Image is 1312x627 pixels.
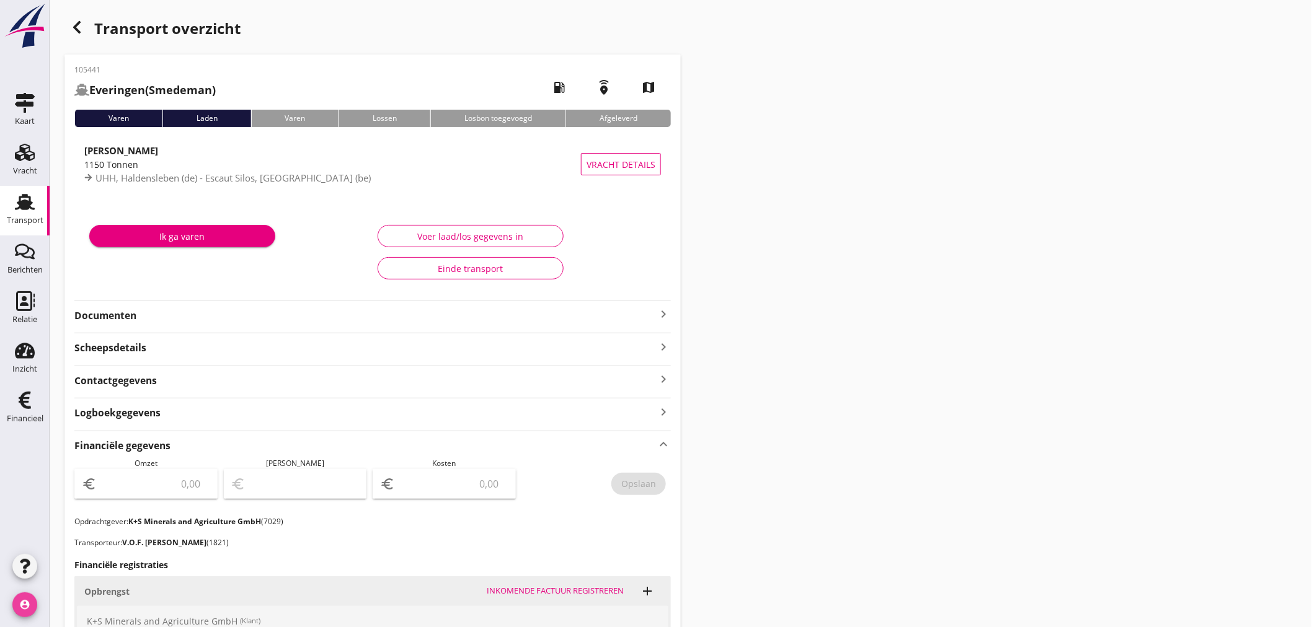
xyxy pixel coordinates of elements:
[339,110,430,127] div: Lossen
[128,516,261,527] strong: K+S Minerals and Agriculture GmbH
[74,82,216,99] h2: (Smedeman)
[74,309,656,323] strong: Documenten
[542,70,577,105] i: local_gas_station
[12,365,37,373] div: Inzicht
[388,262,553,275] div: Einde transport
[378,225,564,247] button: Voer laad/los gegevens in
[432,458,456,468] span: Kosten
[656,307,671,322] i: keyboard_arrow_right
[12,592,37,617] i: account_circle
[640,584,655,598] i: add
[89,82,145,97] strong: Everingen
[587,158,655,171] span: Vracht details
[82,476,97,491] i: euro
[487,585,624,597] div: Inkomende factuur registreren
[74,64,216,76] p: 105441
[656,338,671,355] i: keyboard_arrow_right
[74,374,157,388] strong: Contactgegevens
[74,110,162,127] div: Varen
[587,70,621,105] i: emergency_share
[89,225,275,247] button: Ik ga varen
[99,230,265,243] div: Ik ga varen
[74,537,671,548] p: Transporteur: (1821)
[99,474,210,494] input: 0,00
[581,153,661,175] button: Vracht details
[74,341,146,355] strong: Scheepsdetails
[656,371,671,388] i: keyboard_arrow_right
[84,585,130,597] strong: Opbrengst
[84,158,581,171] div: 1150 Tonnen
[7,216,43,224] div: Transport
[388,230,553,243] div: Voer laad/los gegevens in
[74,137,671,191] a: [PERSON_NAME]1150 TonnenUHH, Haldensleben (de) - Escaut Silos, [GEOGRAPHIC_DATA] (be)Vracht details
[95,172,371,184] span: UHH, Haldensleben (de) - Escaut Silos, [GEOGRAPHIC_DATA] (be)
[64,15,681,45] div: Transport overzicht
[12,315,37,323] div: Relatie
[7,414,43,423] div: Financieel
[240,616,260,626] small: (Klant)
[656,436,671,453] i: keyboard_arrow_up
[266,458,324,468] span: [PERSON_NAME]
[15,117,35,125] div: Kaart
[74,516,671,527] p: Opdrachtgever: (7029)
[631,70,666,105] i: map
[380,476,395,491] i: euro
[397,474,508,494] input: 0,00
[122,537,206,548] strong: V.O.F. [PERSON_NAME]
[482,582,629,600] button: Inkomende factuur registreren
[135,458,157,468] span: Omzet
[74,558,671,571] h3: Financiële registraties
[74,406,161,420] strong: Logboekgegevens
[13,167,37,175] div: Vracht
[74,439,171,453] strong: Financiële gegevens
[656,403,671,420] i: keyboard_arrow_right
[7,266,43,274] div: Berichten
[2,3,47,49] img: logo-small.a267ee39.svg
[430,110,565,127] div: Losbon toegevoegd
[565,110,671,127] div: Afgeleverd
[162,110,251,127] div: Laden
[378,257,564,279] button: Einde transport
[251,110,339,127] div: Varen
[84,144,158,157] strong: [PERSON_NAME]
